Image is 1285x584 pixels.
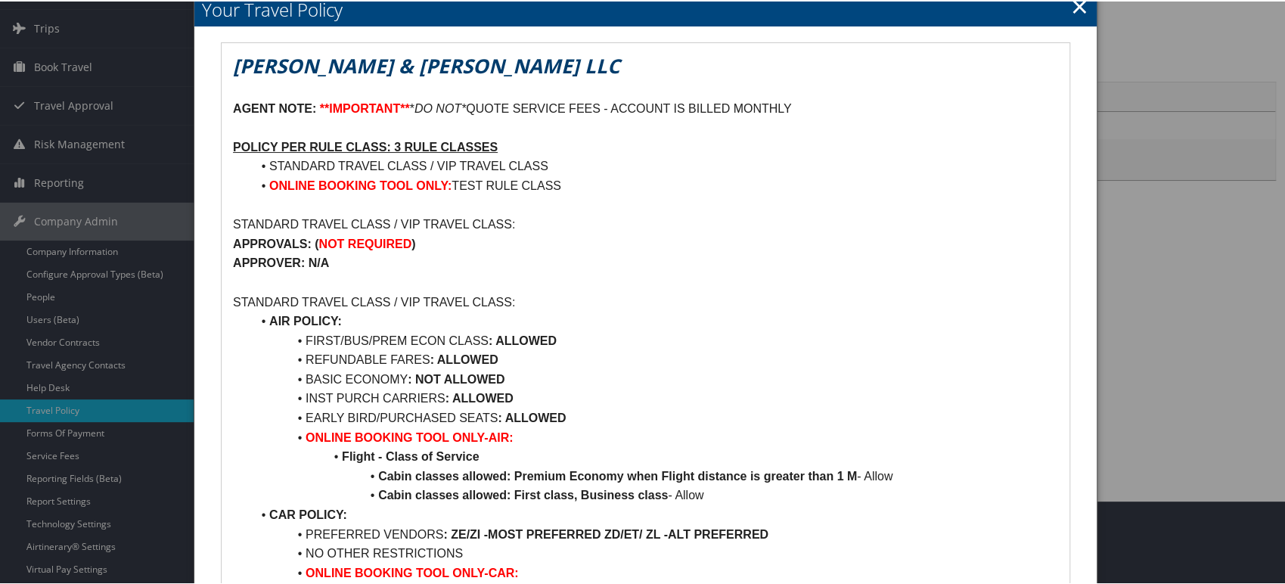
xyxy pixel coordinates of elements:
[342,449,479,461] strong: Flight - Class of Service
[408,371,504,384] strong: : NOT ALLOWED
[414,101,466,113] em: DO NOT*
[251,523,1058,543] li: PREFERRED VENDORS
[251,155,1058,175] li: STANDARD TRAVEL CLASS / VIP TRAVEL CLASS
[251,542,1058,562] li: NO OTHER RESTRICTIONS
[378,468,857,481] strong: Cabin classes allowed: Premium Economy when Flight distance is greater than 1 M
[319,236,412,249] strong: NOT REQUIRED
[306,430,513,443] strong: ONLINE BOOKING TOOL ONLY-AIR:
[430,352,498,365] strong: : ALLOWED
[233,98,1058,117] p: * QUOTE SERVICE FEES - ACCOUNT IS BILLED MONTHLY
[233,236,318,249] strong: APPROVALS: (
[489,333,557,346] strong: : ALLOWED
[451,527,768,539] strong: ZE/ZI -MOST PREFERRED ZD/ET/ ZL -ALT PREFERRED
[251,387,1058,407] li: INST PURCH CARRIERS
[378,487,668,500] strong: Cabin classes allowed: First class, Business class
[251,465,1058,485] li: - Allow
[233,51,620,78] em: [PERSON_NAME] & [PERSON_NAME] LLC
[251,368,1058,388] li: BASIC ECONOMY
[269,178,452,191] strong: ONLINE BOOKING TOOL ONLY:
[233,255,329,268] strong: APPROVER: N/A
[269,313,342,326] strong: AIR POLICY:
[251,175,1058,194] li: TEST RULE CLASS
[411,236,415,249] strong: )
[233,213,1058,233] p: STANDARD TRAVEL CLASS / VIP TRAVEL CLASS:
[269,507,347,520] strong: CAR POLICY:
[251,407,1058,427] li: EARLY BIRD/PURCHASED SEATS
[445,390,514,403] strong: : ALLOWED
[233,291,1058,311] p: STANDARD TRAVEL CLASS / VIP TRAVEL CLASS:
[251,330,1058,349] li: FIRST/BUS/PREM ECON CLASS
[233,101,316,113] strong: AGENT NOTE:
[251,349,1058,368] li: REFUNDABLE FARES
[306,565,519,578] strong: ONLINE BOOKING TOOL ONLY-CAR:
[233,139,498,152] u: POLICY PER RULE CLASS: 3 RULE CLASSES
[251,484,1058,504] li: - Allow
[498,410,566,423] strong: : ALLOWED
[443,527,447,539] strong: :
